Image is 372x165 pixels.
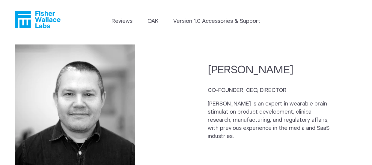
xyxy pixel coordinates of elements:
[15,11,61,28] a: Fisher Wallace
[147,17,158,26] a: OAK
[208,87,336,95] p: CO-FOUNDER, CEO, DIRECTOR
[208,100,336,141] p: [PERSON_NAME] is an expert in wearable brain stimulation product development, clinical research, ...
[112,17,132,26] a: Reviews
[208,63,336,78] h2: [PERSON_NAME]
[173,17,260,26] a: Version 1.0 Accessories & Support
